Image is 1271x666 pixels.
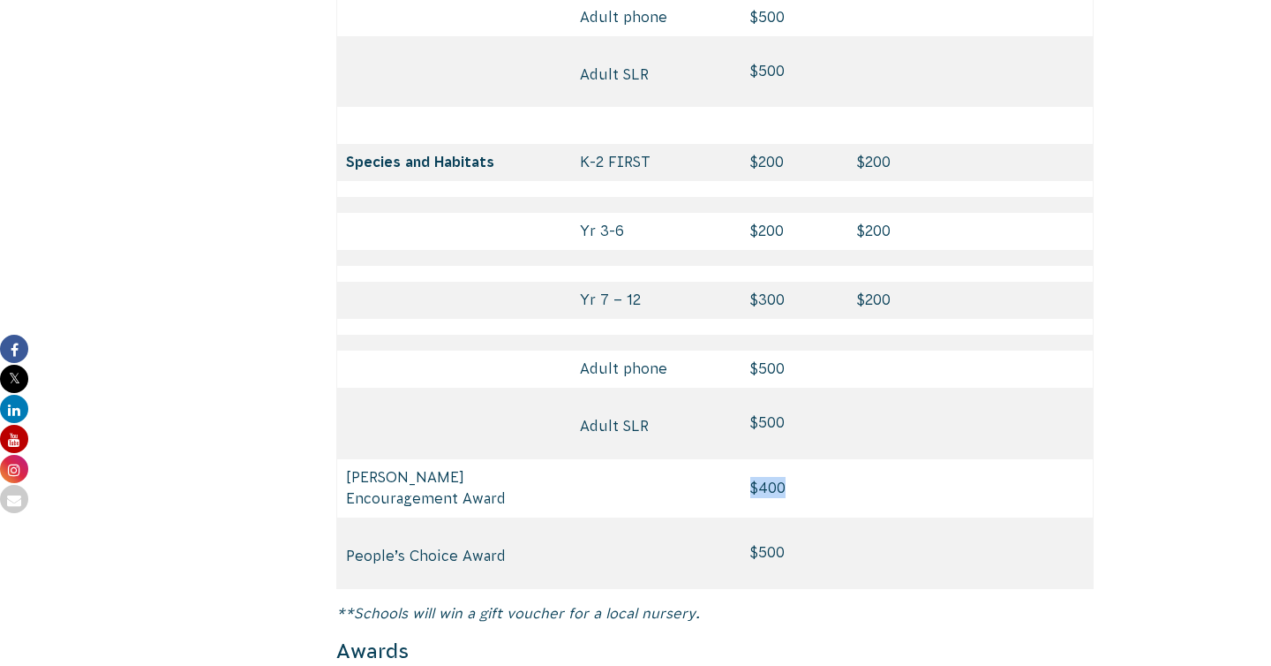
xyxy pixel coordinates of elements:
[571,282,741,319] td: Yr 7 – 12
[336,637,1094,665] h4: Awards
[346,546,562,565] p: People’s Choice Award
[571,213,741,250] td: Yr 3-6
[571,351,741,388] td: Adult phone
[741,388,849,458] td: $500
[741,459,849,518] td: $400
[848,213,1093,250] td: $200
[741,213,849,250] td: $200
[580,416,732,435] p: Adult SLR
[741,351,849,388] td: $500
[741,518,849,589] td: $500
[741,36,849,107] td: $500
[848,144,1093,181] td: $200
[580,64,732,84] p: Adult SLR
[741,144,849,181] td: $200
[571,144,741,181] td: K-2 FIRST
[741,282,849,319] td: $300
[336,605,700,621] em: **Schools will win a gift voucher for a local nursery.
[848,282,1093,319] td: $200
[337,459,572,518] td: [PERSON_NAME] Encouragement Award
[346,154,494,170] strong: Species and Habitats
